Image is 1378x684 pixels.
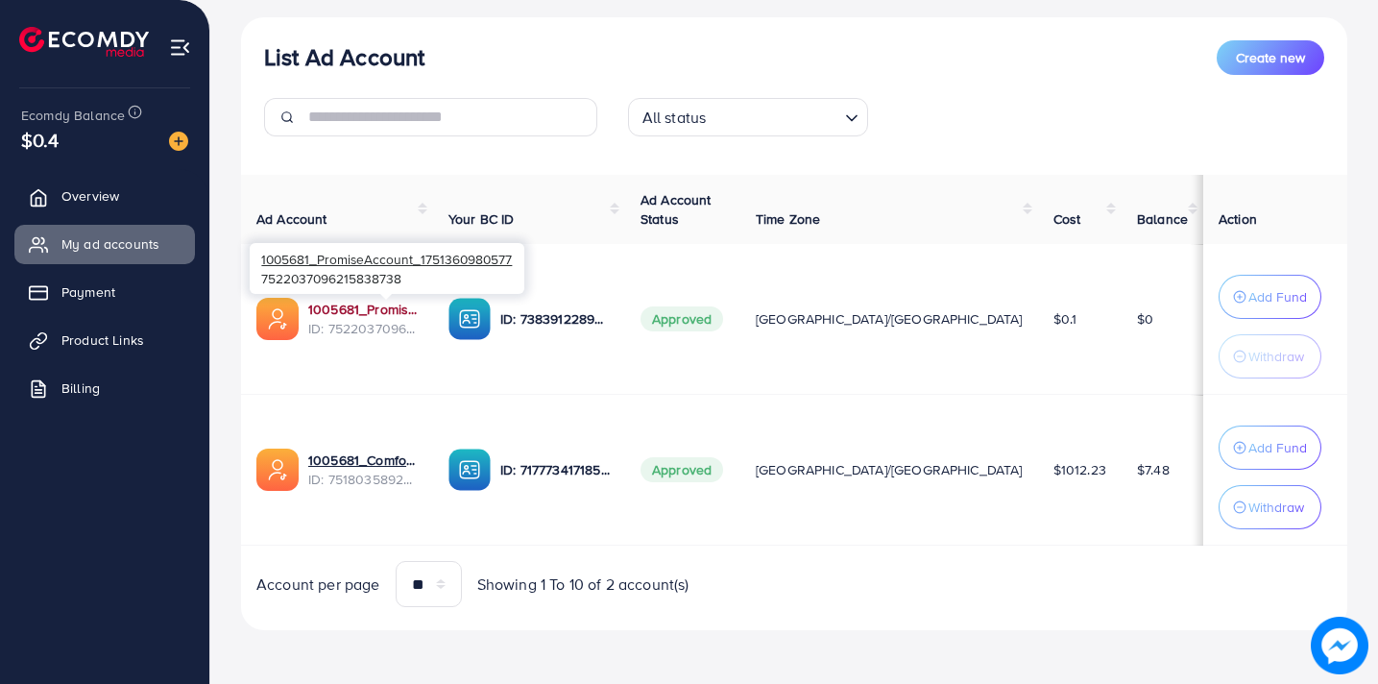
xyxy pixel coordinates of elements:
[21,106,125,125] span: Ecomdy Balance
[448,298,491,340] img: ic-ba-acc.ded83a64.svg
[756,309,1023,329] span: [GEOGRAPHIC_DATA]/[GEOGRAPHIC_DATA]
[308,300,418,319] a: 1005681_PromiseAccount_1751360980577
[1137,209,1188,229] span: Balance
[14,177,195,215] a: Overview
[756,209,820,229] span: Time Zone
[448,209,515,229] span: Your BC ID
[712,100,836,132] input: Search for option
[250,243,524,294] div: 7522037096215838738
[628,98,868,136] div: Search for option
[1053,309,1077,329] span: $0.1
[1137,309,1153,329] span: $0
[641,190,712,229] span: Ad Account Status
[1219,485,1321,529] button: Withdraw
[256,298,299,340] img: ic-ads-acc.e4c84228.svg
[1137,460,1170,479] span: $7.48
[264,43,424,71] h3: List Ad Account
[1219,275,1321,319] button: Add Fund
[641,306,723,331] span: Approved
[1219,334,1321,379] button: Withdraw
[308,319,418,338] span: ID: 7522037096215838738
[448,449,491,491] img: ic-ba-acc.ded83a64.svg
[14,321,195,359] a: Product Links
[1248,436,1307,459] p: Add Fund
[500,458,610,481] p: ID: 7177734171857666049
[1248,345,1304,368] p: Withdraw
[169,37,191,59] img: menu
[1248,285,1307,308] p: Add Fund
[641,457,723,482] span: Approved
[21,126,60,154] span: $0.4
[756,460,1023,479] span: [GEOGRAPHIC_DATA]/[GEOGRAPHIC_DATA]
[14,225,195,263] a: My ad accounts
[261,250,512,268] span: 1005681_PromiseAccount_1751360980577
[1219,209,1257,229] span: Action
[639,104,711,132] span: All status
[1248,496,1304,519] p: Withdraw
[1053,460,1106,479] span: $1012.23
[169,132,188,151] img: image
[61,379,100,398] span: Billing
[14,369,195,407] a: Billing
[256,209,327,229] span: Ad Account
[61,282,115,302] span: Payment
[1219,426,1321,470] button: Add Fund
[256,574,380,596] span: Account per page
[308,451,418,490] div: <span class='underline'>1005681_Comfort Business_1750429140479</span></br>7518035892502691857
[1236,48,1305,67] span: Create new
[61,330,144,350] span: Product Links
[19,27,149,57] img: logo
[477,574,689,596] span: Showing 1 To 10 of 2 account(s)
[500,307,610,330] p: ID: 7383912289897807873
[1316,622,1364,670] img: image
[14,273,195,311] a: Payment
[61,186,119,206] span: Overview
[308,451,418,470] a: 1005681_Comfort Business_1750429140479
[256,449,299,491] img: ic-ads-acc.e4c84228.svg
[308,470,418,489] span: ID: 7518035892502691857
[61,234,159,254] span: My ad accounts
[1053,209,1081,229] span: Cost
[1217,40,1324,75] button: Create new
